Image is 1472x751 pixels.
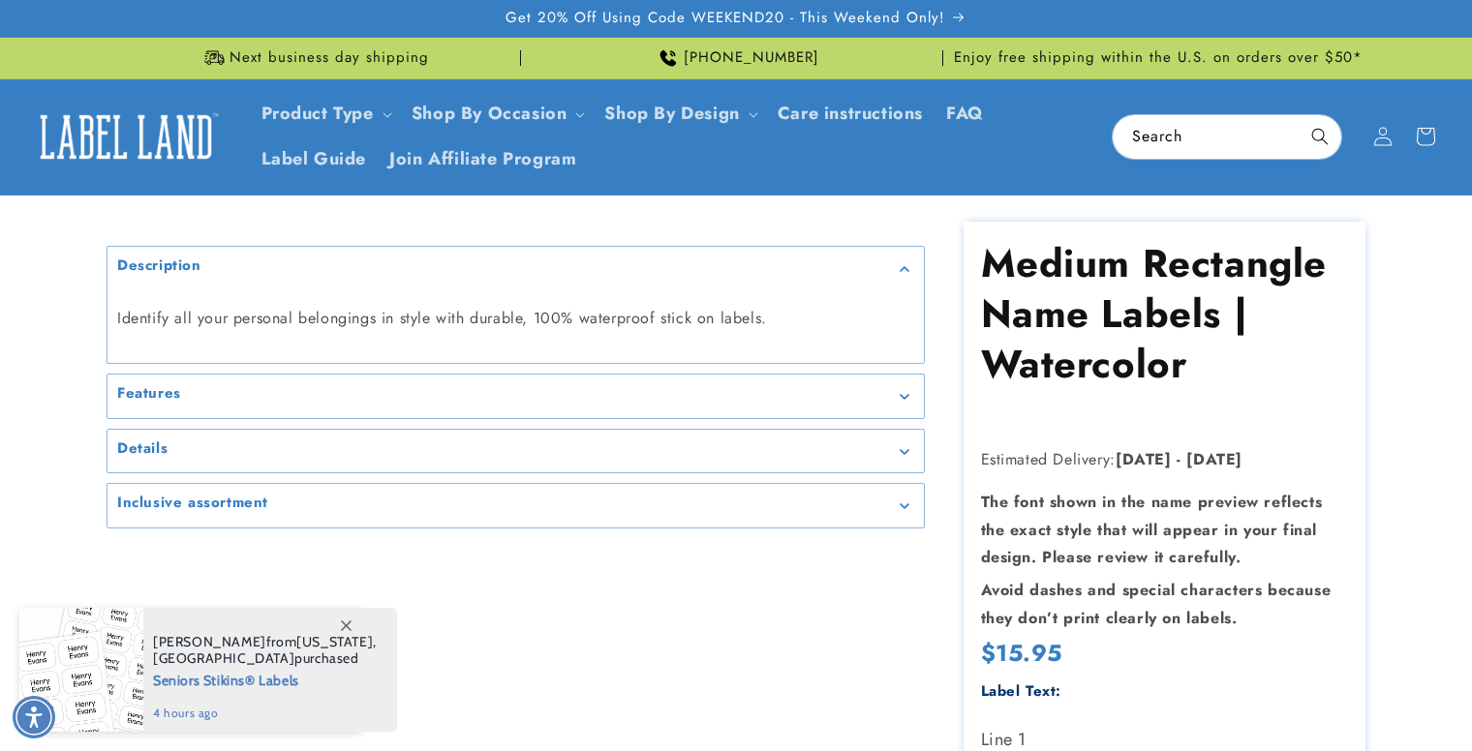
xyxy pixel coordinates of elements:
[400,91,594,136] summary: Shop By Occasion
[13,696,55,738] div: Accessibility Menu
[153,649,294,667] span: [GEOGRAPHIC_DATA]
[153,634,377,667] span: from , purchased
[107,484,924,527] summary: Inclusive assortment
[981,638,1063,668] span: $15.95
[107,375,924,418] summary: Features
[954,48,1363,68] span: Enjoy free shipping within the U.S. on orders over $50*
[117,439,168,459] h2: Details
[117,494,268,513] h2: Inclusive assortment
[261,148,367,170] span: Label Guide
[981,579,1332,629] strong: Avoid dashes and special characters because they don’t print clearly on labels.
[296,633,373,650] span: [US_STATE]
[22,100,230,174] a: Label Land
[1278,668,1453,732] iframe: Gorgias live chat messenger
[412,103,567,125] span: Shop By Occasion
[117,384,181,404] h2: Features
[766,91,935,136] a: Care instructions
[529,38,943,78] div: Announcement
[1116,448,1172,470] strong: [DATE]
[230,48,429,68] span: Next business day shipping
[981,446,1349,474] p: Estimated Delivery:
[506,9,945,28] span: Get 20% Off Using Code WEEKEND20 - This Weekend Only!
[107,246,925,528] media-gallery: Gallery Viewer
[981,238,1349,389] h1: Medium Rectangle Name Labels | Watercolor
[684,48,819,68] span: [PHONE_NUMBER]
[378,136,588,182] a: Join Affiliate Program
[1186,448,1242,470] strong: [DATE]
[593,91,765,136] summary: Shop By Design
[117,305,914,333] p: Identify all your personal belongings in style with durable, 100% waterproof stick on labels.
[604,101,739,126] a: Shop By Design
[153,633,266,650] span: [PERSON_NAME]
[946,103,984,125] span: FAQ
[117,256,201,276] h2: Description
[261,101,374,126] a: Product Type
[778,103,923,125] span: Care instructions
[389,148,576,170] span: Join Affiliate Program
[981,680,1062,702] label: Label Text:
[107,38,521,78] div: Announcement
[951,38,1365,78] div: Announcement
[935,91,996,136] a: FAQ
[250,91,400,136] summary: Product Type
[107,247,924,290] summary: Description
[29,106,223,166] img: Label Land
[1299,115,1341,158] button: Search
[107,430,924,473] summary: Details
[250,136,379,182] a: Label Guide
[981,491,1323,569] strong: The font shown in the name preview reflects the exact style that will appear in your final design...
[153,667,377,691] span: Seniors Stikins® Labels
[1177,448,1181,470] strong: -
[153,705,377,722] span: 4 hours ago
